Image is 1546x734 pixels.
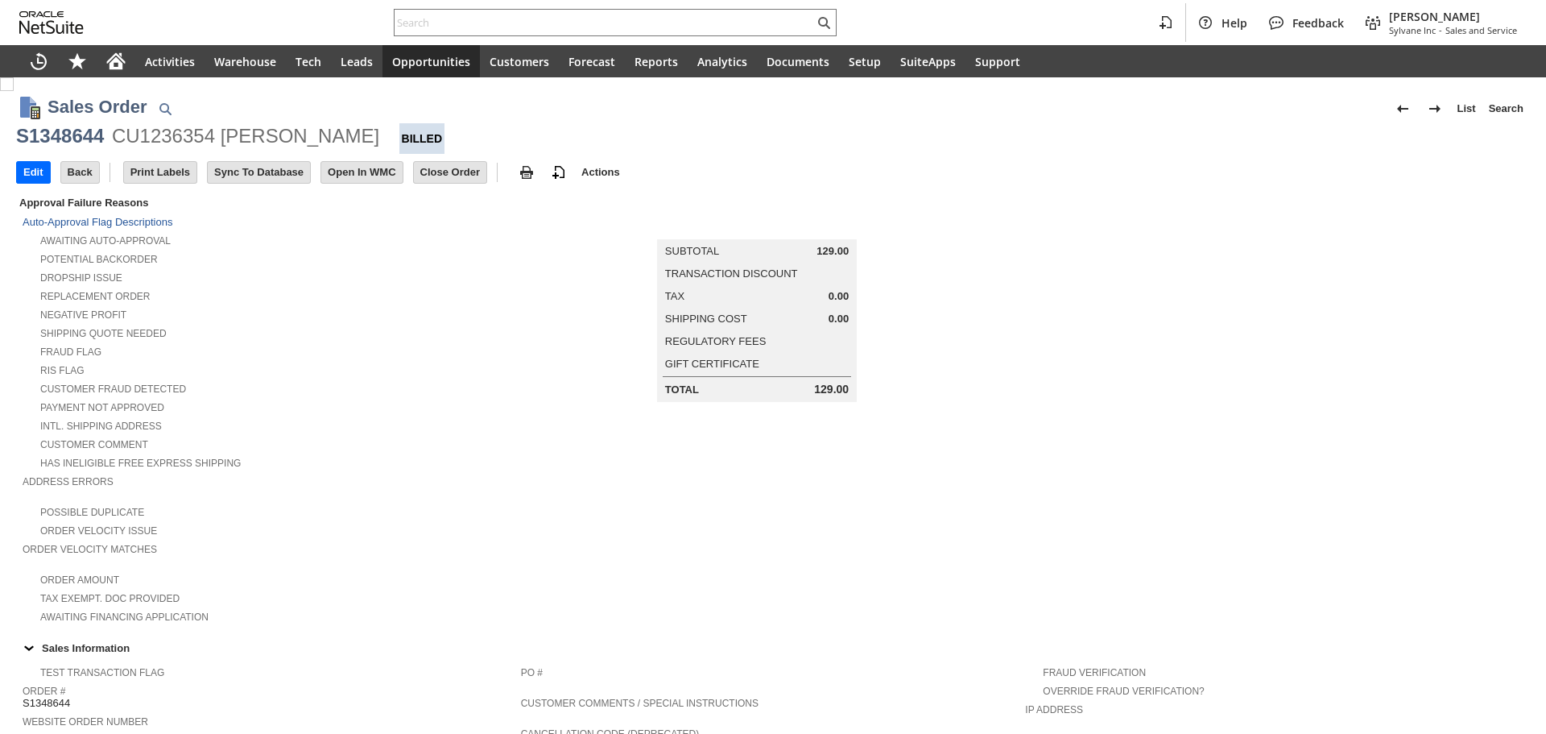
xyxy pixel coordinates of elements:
[480,45,559,77] a: Customers
[382,45,480,77] a: Opportunities
[124,162,196,183] input: Print Labels
[665,384,699,396] a: Total
[1393,99,1412,118] img: Previous
[891,45,965,77] a: SuiteApps
[1292,15,1344,31] span: Feedback
[40,254,158,265] a: Potential Backorder
[1222,15,1247,31] span: Help
[17,162,50,183] input: Edit
[16,637,1530,658] td: Sales Information
[40,346,101,358] a: Fraud Flag
[665,267,798,280] a: Transaction Discount
[19,11,84,34] svg: logo
[341,54,373,69] span: Leads
[665,245,719,257] a: Subtotal
[521,698,759,709] a: Customer Comments / Special Instructions
[97,45,135,77] a: Home
[40,309,126,321] a: Negative Profit
[112,123,379,149] div: CU1236354 [PERSON_NAME]
[392,54,470,69] span: Opportunities
[29,52,48,71] svg: Recent Records
[106,52,126,71] svg: Home
[1043,686,1204,697] a: Override Fraud Verification?
[40,439,148,450] a: Customer Comment
[665,290,684,302] a: Tax
[40,525,157,537] a: Order Velocity Issue
[40,667,164,678] a: Test Transaction Flag
[900,54,956,69] span: SuiteApps
[321,162,403,183] input: Open In WMC
[40,235,171,247] a: Awaiting Auto-Approval
[549,163,568,182] img: add-record.svg
[155,99,175,118] img: Quick Find
[414,162,486,183] input: Close Order
[697,54,747,69] span: Analytics
[208,162,310,183] input: Sync To Database
[1389,24,1436,36] span: Sylvane Inc
[40,365,85,376] a: RIS flag
[40,458,241,469] a: Has Ineligible Free Express Shipping
[1482,96,1530,122] a: Search
[665,335,766,347] a: Regulatory Fees
[23,544,157,555] a: Order Velocity Matches
[23,476,114,487] a: Address Errors
[23,216,172,228] a: Auto-Approval Flag Descriptions
[16,123,104,149] div: S1348644
[205,45,286,77] a: Warehouse
[40,291,150,302] a: Replacement Order
[286,45,331,77] a: Tech
[16,637,1523,658] div: Sales Information
[814,13,833,32] svg: Search
[767,54,829,69] span: Documents
[40,421,162,432] a: Intl. Shipping Address
[521,667,543,678] a: PO #
[665,313,747,325] a: Shipping Cost
[1439,24,1442,36] span: -
[816,245,849,258] span: 129.00
[58,45,97,77] div: Shortcuts
[23,686,65,697] a: Order #
[490,54,549,69] span: Customers
[19,45,58,77] a: Recent Records
[40,384,186,395] a: Customer Fraud Detected
[559,45,625,77] a: Forecast
[40,574,119,586] a: Order Amount
[635,54,678,69] span: Reports
[135,45,205,77] a: Activities
[48,93,147,120] h1: Sales Order
[517,163,536,182] img: print.svg
[965,45,1030,77] a: Support
[829,290,849,303] span: 0.00
[40,507,144,518] a: Possible Duplicate
[757,45,839,77] a: Documents
[814,383,849,396] span: 129.00
[40,272,122,284] a: Dropship Issue
[657,214,857,239] caption: Summary
[40,402,164,413] a: Payment not approved
[829,313,849,326] span: 0.00
[1025,704,1083,715] a: IP Address
[839,45,891,77] a: Setup
[40,612,209,623] a: Awaiting Financing Application
[665,358,759,370] a: Gift Certificate
[1043,667,1146,678] a: Fraud Verification
[399,123,445,154] div: Billed
[1425,99,1445,118] img: Next
[1445,24,1517,36] span: Sales and Service
[331,45,382,77] a: Leads
[145,54,195,69] span: Activities
[849,54,881,69] span: Setup
[1451,96,1482,122] a: List
[61,162,99,183] input: Back
[68,52,87,71] svg: Shortcuts
[16,193,515,212] div: Approval Failure Reasons
[575,166,626,178] a: Actions
[23,697,70,710] span: S1348644
[214,54,276,69] span: Warehouse
[296,54,321,69] span: Tech
[40,593,180,604] a: Tax Exempt. Doc Provided
[625,45,688,77] a: Reports
[23,716,148,728] a: Website Order Number
[568,54,615,69] span: Forecast
[975,54,1020,69] span: Support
